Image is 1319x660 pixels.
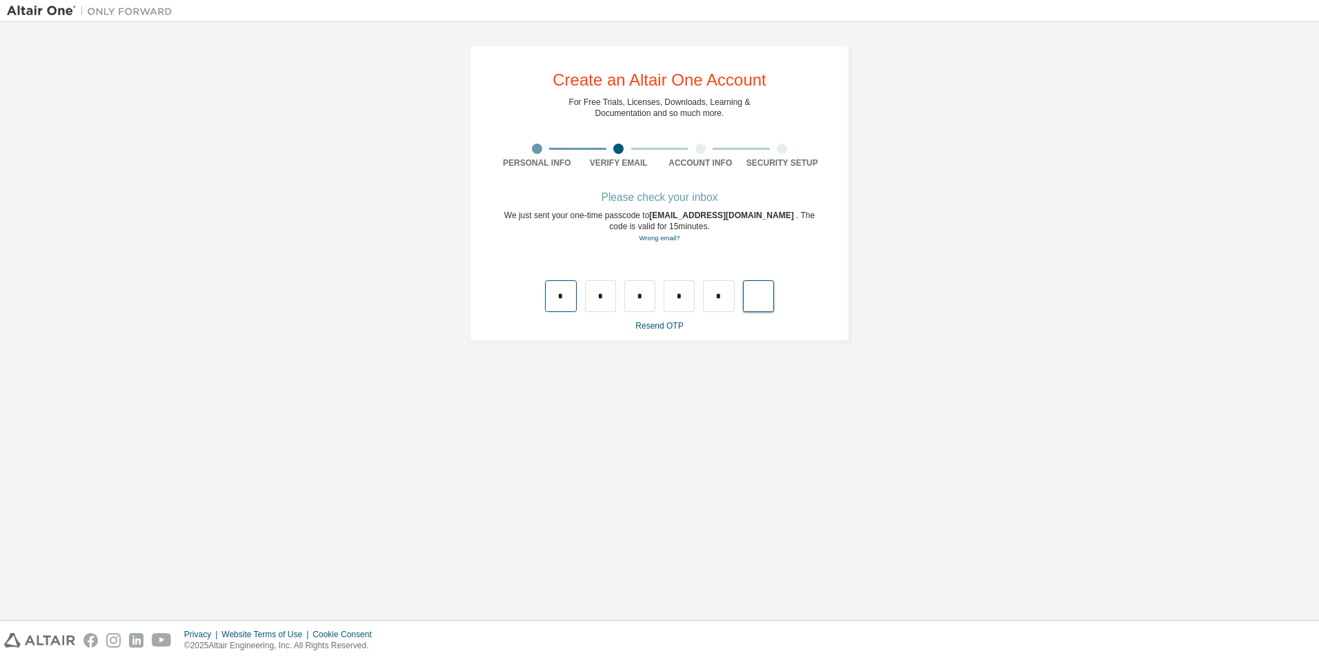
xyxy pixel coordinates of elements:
[313,629,379,640] div: Cookie Consent
[553,72,766,88] div: Create an Altair One Account
[221,629,313,640] div: Website Terms of Use
[83,633,98,648] img: facebook.svg
[635,321,683,331] a: Resend OTP
[184,629,221,640] div: Privacy
[106,633,121,648] img: instagram.svg
[496,193,823,202] div: Please check your inbox
[496,157,578,168] div: Personal Info
[129,633,143,648] img: linkedin.svg
[569,97,751,119] div: For Free Trials, Licenses, Downloads, Learning & Documentation and so much more.
[578,157,660,168] div: Verify Email
[649,211,796,220] span: [EMAIL_ADDRESS][DOMAIN_NAME]
[659,157,742,168] div: Account Info
[7,4,179,18] img: Altair One
[184,640,380,652] p: © 2025 Altair Engineering, Inc. All Rights Reserved.
[4,633,75,648] img: altair_logo.svg
[639,234,680,242] a: Go back to the registration form
[496,210,823,244] div: We just sent your one-time passcode to . The code is valid for 15 minutes.
[152,633,172,648] img: youtube.svg
[742,157,824,168] div: Security Setup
